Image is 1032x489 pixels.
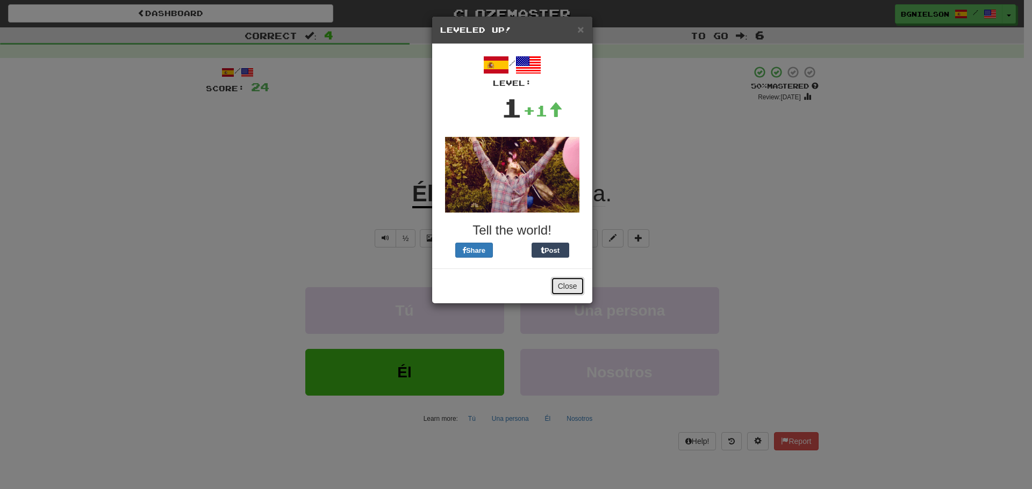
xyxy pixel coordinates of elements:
button: Close [577,24,584,35]
h5: Leveled Up! [440,25,584,35]
div: 1 [501,89,523,126]
iframe: X Post Button [493,243,532,258]
button: Share [455,243,493,258]
button: Post [532,243,569,258]
h3: Tell the world! [440,223,584,237]
div: +1 [523,100,563,121]
span: × [577,23,584,35]
button: Close [551,277,584,295]
div: Level: [440,78,584,89]
div: / [440,52,584,89]
img: andy-72a9b47756ecc61a9f6c0ef31017d13e025550094338bf53ee1bb5849c5fd8eb.gif [445,137,579,213]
